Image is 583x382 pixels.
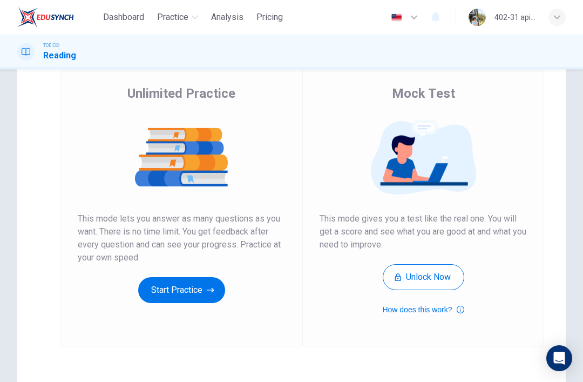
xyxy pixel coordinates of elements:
span: This mode gives you a test like the real one. You will get a score and see what you are good at a... [320,212,527,251]
button: Pricing [252,8,287,27]
span: Mock Test [392,85,455,102]
span: Pricing [256,11,283,24]
button: How does this work? [382,303,464,316]
div: Open Intercom Messenger [546,345,572,371]
button: Dashboard [99,8,148,27]
img: en [390,14,403,22]
button: Analysis [207,8,248,27]
img: Profile picture [469,9,486,26]
button: Start Practice [138,277,225,303]
span: This mode lets you answer as many questions as you want. There is no time limit. You get feedback... [78,212,285,264]
a: EduSynch logo [17,6,99,28]
span: Practice [157,11,188,24]
h1: Reading [43,49,76,62]
button: Practice [153,8,202,27]
span: TOEIC® [43,42,59,49]
span: Analysis [211,11,243,24]
span: Unlimited Practice [127,85,235,102]
span: Dashboard [103,11,144,24]
div: 402-31 apichaya [494,11,535,24]
button: Unlock Now [383,264,464,290]
img: EduSynch logo [17,6,74,28]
